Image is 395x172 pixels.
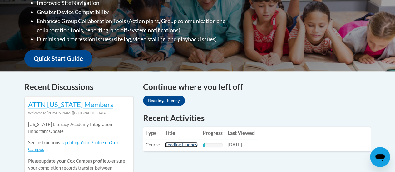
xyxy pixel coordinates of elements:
th: Type [143,127,162,139]
li: Diminished progression issues (site lag, video stalling, and playback issues) [37,35,251,44]
a: Updating Your Profile on Cox Campus [28,140,119,152]
a: Reading Fluency [165,142,198,147]
b: update your Cox Campus profile [41,158,106,164]
th: Title [162,127,200,139]
li: Greater Device Compatibility [37,7,251,17]
th: Last Viewed [225,127,257,139]
div: Progress, % [203,143,205,147]
h4: Recent Discussions [24,81,134,93]
div: Welcome to [PERSON_NAME][GEOGRAPHIC_DATA]! [28,110,130,116]
h1: Recent Activities [143,112,371,124]
a: Quick Start Guide [24,50,92,67]
th: Progress [200,127,225,139]
iframe: Button to launch messaging window [370,147,390,167]
p: [US_STATE] Literacy Academy Integration Important Update [28,121,130,135]
a: ATTN [US_STATE] Members [28,100,113,109]
span: [DATE] [228,142,242,147]
li: Enhanced Group Collaboration Tools (Action plans, Group communication and collaboration tools, re... [37,17,251,35]
span: Course [146,142,160,147]
a: Reading Fluency [143,96,185,106]
p: See instructions: [28,139,130,153]
h4: Continue where you left off [143,81,371,93]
